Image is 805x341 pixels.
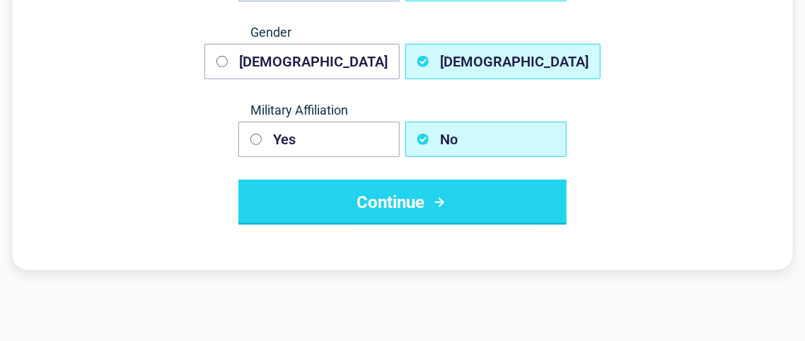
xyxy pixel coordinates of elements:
button: [DEMOGRAPHIC_DATA] [204,44,400,79]
span: Gender [238,24,567,41]
button: [DEMOGRAPHIC_DATA] [405,44,601,79]
button: Yes [238,122,400,157]
button: Continue [238,180,567,225]
button: No [405,122,567,157]
span: Military Affiliation [238,102,567,119]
